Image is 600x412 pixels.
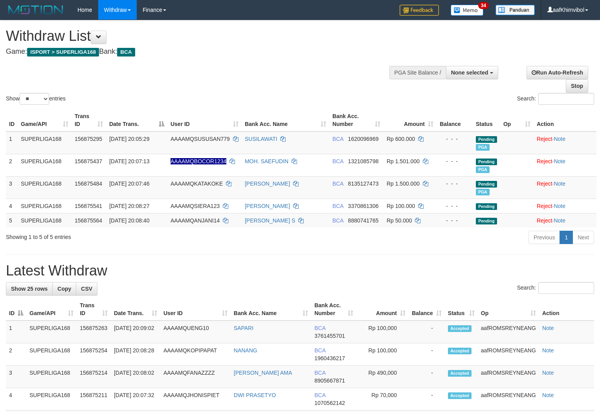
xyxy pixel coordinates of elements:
[451,5,484,16] img: Button%20Memo.svg
[517,282,594,294] label: Search:
[437,109,473,131] th: Balance
[554,217,565,224] a: Note
[18,176,72,199] td: SUPERLIGA168
[6,154,18,176] td: 2
[6,28,392,44] h1: Withdraw List
[171,136,230,142] span: AAAAMQSUSUSAN779
[537,203,552,209] a: Reject
[348,217,379,224] span: Copy 8880741765 to clipboard
[245,203,290,209] a: [PERSON_NAME]
[6,176,18,199] td: 3
[473,109,500,131] th: Status
[409,321,445,343] td: -
[72,109,106,131] th: Trans ID: activate to sort column ascending
[26,343,77,366] td: SUPERLIGA168
[440,180,470,188] div: - - -
[77,343,111,366] td: 156875254
[231,298,311,321] th: Bank Acc. Name: activate to sort column ascending
[109,180,149,187] span: [DATE] 20:07:46
[26,321,77,343] td: SUPERLIGA168
[26,366,77,388] td: SUPERLIGA168
[409,366,445,388] td: -
[537,158,552,164] a: Reject
[448,325,472,332] span: Accepted
[478,343,539,366] td: aafROMSREYNEANG
[478,298,539,321] th: Op: activate to sort column ascending
[109,136,149,142] span: [DATE] 20:05:29
[534,176,596,199] td: ·
[314,392,325,398] span: BCA
[478,366,539,388] td: aafROMSREYNEANG
[75,158,102,164] span: 156875437
[478,388,539,410] td: aafROMSREYNEANG
[109,158,149,164] span: [DATE] 20:07:13
[534,131,596,154] td: ·
[476,136,497,143] span: Pending
[171,158,226,164] span: Nama rekening ada tanda titik/strip, harap diedit
[534,109,596,131] th: Action
[111,366,160,388] td: [DATE] 20:08:02
[6,213,18,228] td: 5
[356,343,409,366] td: Rp 100,000
[111,388,160,410] td: [DATE] 20:07:32
[409,388,445,410] td: -
[111,298,160,321] th: Date Trans.: activate to sort column ascending
[76,282,97,295] a: CSV
[106,109,167,131] th: Date Trans.: activate to sort column descending
[476,218,497,224] span: Pending
[332,217,343,224] span: BCA
[109,203,149,209] span: [DATE] 20:08:27
[57,286,71,292] span: Copy
[348,158,379,164] span: Copy 1321085798 to clipboard
[234,325,253,331] a: SAPARI
[332,136,343,142] span: BCA
[314,333,345,339] span: Copy 3761455701 to clipboard
[75,136,102,142] span: 156875295
[20,93,49,105] select: Showentries
[538,93,594,105] input: Search:
[560,231,573,244] a: 1
[6,93,66,105] label: Show entries
[160,298,231,321] th: User ID: activate to sort column ascending
[528,231,560,244] a: Previous
[387,136,415,142] span: Rp 600.000
[554,180,565,187] a: Note
[554,203,565,209] a: Note
[6,282,53,295] a: Show 25 rows
[6,388,26,410] td: 4
[356,388,409,410] td: Rp 70,000
[440,157,470,165] div: - - -
[111,343,160,366] td: [DATE] 20:08:28
[348,180,379,187] span: Copy 8135127473 to clipboard
[160,343,231,366] td: AAAAMQKOPIPAPAT
[6,321,26,343] td: 1
[171,203,220,209] span: AAAAMQSIERA123
[75,203,102,209] span: 156875541
[446,66,498,79] button: None selected
[6,366,26,388] td: 3
[400,5,439,16] img: Feedback.jpg
[314,347,325,354] span: BCA
[476,166,490,173] span: Marked by aafsoycanthlai
[440,202,470,210] div: - - -
[26,298,77,321] th: Game/API: activate to sort column ascending
[476,203,497,210] span: Pending
[314,400,345,406] span: Copy 1070562142 to clipboard
[500,109,534,131] th: Op: activate to sort column ascending
[517,93,594,105] label: Search:
[332,180,343,187] span: BCA
[77,366,111,388] td: 156875214
[117,48,135,57] span: BCA
[314,370,325,376] span: BCA
[311,298,356,321] th: Bank Acc. Number: activate to sort column ascending
[171,217,220,224] span: AAAAMQANJANI14
[537,180,552,187] a: Reject
[167,109,242,131] th: User ID: activate to sort column ascending
[409,298,445,321] th: Balance: activate to sort column ascending
[554,136,565,142] a: Note
[542,347,554,354] a: Note
[18,109,72,131] th: Game/API: activate to sort column ascending
[234,347,257,354] a: NANANG
[448,392,472,399] span: Accepted
[77,298,111,321] th: Trans ID: activate to sort column ascending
